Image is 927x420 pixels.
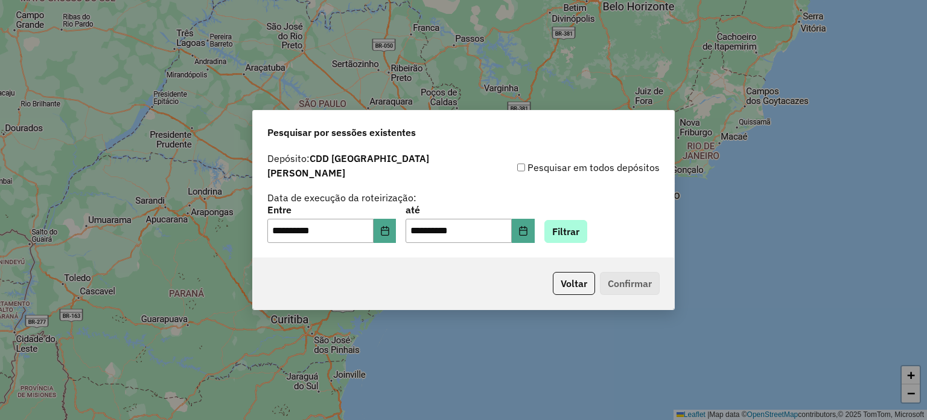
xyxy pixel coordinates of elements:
[553,272,595,295] button: Voltar
[267,202,396,217] label: Entre
[406,202,534,217] label: até
[267,125,416,140] span: Pesquisar por sessões existentes
[544,220,587,243] button: Filtrar
[267,152,429,179] strong: CDD [GEOGRAPHIC_DATA][PERSON_NAME]
[374,219,397,243] button: Choose Date
[267,151,463,180] label: Depósito:
[512,219,535,243] button: Choose Date
[463,160,660,175] div: Pesquisar em todos depósitos
[267,190,416,205] label: Data de execução da roteirização:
